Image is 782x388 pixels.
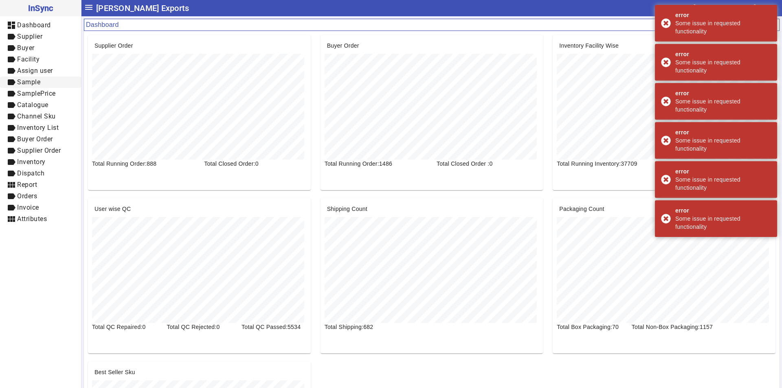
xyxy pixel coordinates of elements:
[675,136,771,153] div: Some issue in requested functionality
[17,124,59,132] span: Inventory List
[17,112,56,120] span: Channel Sku
[84,2,94,12] mat-icon: menu
[7,112,16,121] mat-icon: label
[675,128,771,136] div: error
[88,35,311,50] mat-card-header: Supplier Order
[7,2,75,15] span: InSync
[675,175,771,192] div: Some issue in requested functionality
[7,191,16,201] mat-icon: label
[17,78,40,86] span: Sample
[627,323,739,331] div: Total Non-Box Packaging:1157
[96,2,189,15] span: [PERSON_NAME] Exports
[7,169,16,178] mat-icon: label
[320,323,395,331] div: Total Shipping:682
[553,198,775,213] mat-card-header: Packaging Count
[320,160,432,168] div: Total Running Order:1486
[17,181,37,189] span: Report
[675,19,771,35] div: Some issue in requested functionality
[321,198,543,213] mat-card-header: Shipping Count
[17,101,48,109] span: Catalogue
[7,89,16,99] mat-icon: label
[675,215,771,231] div: Some issue in requested functionality
[199,160,311,168] div: Total Closed Order:0
[675,206,771,215] div: error
[7,123,16,133] mat-icon: label
[17,169,44,177] span: Dispatch
[764,4,771,12] mat-icon: settings
[675,97,771,114] div: Some issue in requested functionality
[84,19,780,31] mat-card-header: Dashboard
[7,20,16,30] mat-icon: dashboard
[17,33,42,40] span: Supplier
[7,146,16,156] mat-icon: label
[17,192,37,200] span: Orders
[17,44,35,52] span: Buyer
[17,135,53,143] span: Buyer Order
[321,35,543,50] mat-card-header: Buyer Order
[17,147,61,154] span: Supplier Order
[7,157,16,167] mat-icon: label
[7,43,16,53] mat-icon: label
[17,67,53,75] span: Assign user
[7,214,16,224] mat-icon: view_module
[7,66,16,76] mat-icon: label
[7,55,16,64] mat-icon: label
[17,215,47,223] span: Attributes
[87,160,199,168] div: Total Running Order:888
[237,323,312,331] div: Total QC Passed:5534
[17,90,56,97] span: SamplePrice
[88,362,311,376] mat-card-header: Best Seller Sku
[17,204,39,211] span: Invoice
[675,89,771,97] div: error
[675,58,771,75] div: Some issue in requested functionality
[7,32,16,42] mat-icon: label
[88,198,311,213] mat-card-header: User wise QC
[693,2,756,15] div: [PERSON_NAME]
[7,100,16,110] mat-icon: label
[7,180,16,190] mat-icon: view_module
[675,11,771,19] div: error
[7,203,16,213] mat-icon: label
[675,167,771,175] div: error
[432,160,544,168] div: Total Closed Order :0
[162,323,237,331] div: Total QC Rejected:0
[17,55,40,63] span: Facility
[675,50,771,58] div: error
[87,323,162,331] div: Total QC Repaired:0
[17,158,46,166] span: Inventory
[553,35,775,50] mat-card-header: Inventory Facility Wise
[552,160,664,168] div: Total Running Inventory:37709
[552,323,627,331] div: Total Box Packaging:70
[7,134,16,144] mat-icon: label
[17,21,51,29] span: Dashboard
[7,77,16,87] mat-icon: label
